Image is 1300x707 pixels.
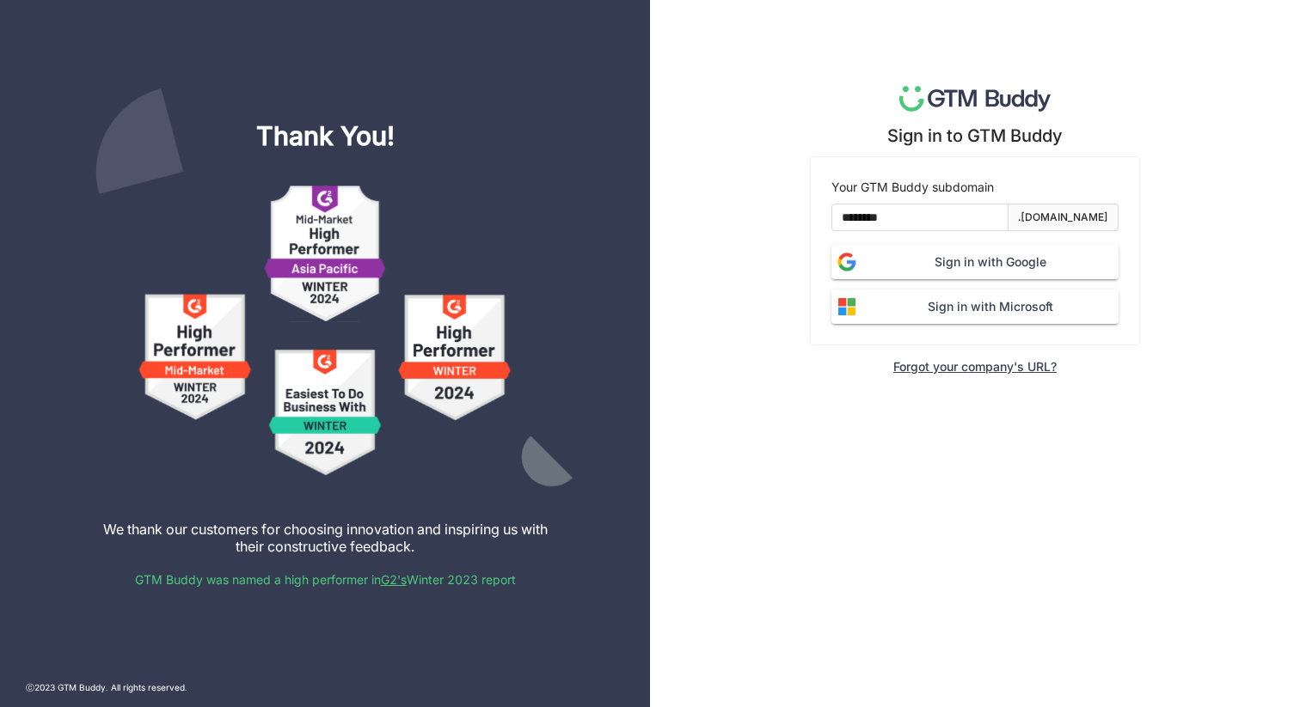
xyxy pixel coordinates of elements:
div: Sign in to GTM Buddy [887,125,1063,146]
div: .[DOMAIN_NAME] [1018,210,1108,226]
button: Sign in with Google [831,245,1119,279]
img: microsoft.svg [831,291,862,322]
a: G2's [381,572,407,587]
img: google_logo.png [831,247,862,277]
span: Sign in with Google [862,253,1119,271]
div: Your GTM Buddy subdomain [831,178,1119,197]
span: Sign in with Microsoft [862,297,1119,316]
div: Forgot your company's URL? [893,359,1057,374]
img: logo [899,86,1052,112]
button: Sign in with Microsoft [831,290,1119,324]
